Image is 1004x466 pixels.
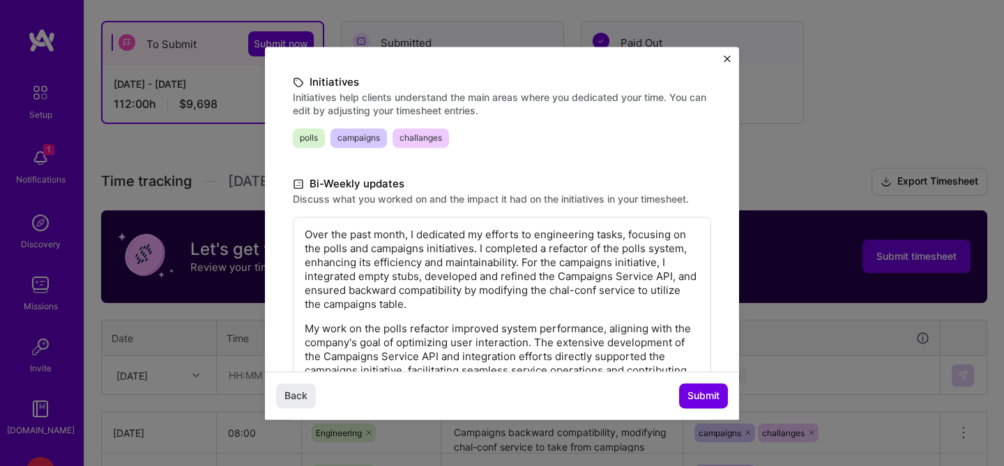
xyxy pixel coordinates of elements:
button: Back [276,383,316,408]
label: Initiatives help clients understand the main areas where you dedicated your time. You can edit by... [293,91,711,117]
label: Bi-Weekly updates [293,176,711,192]
span: challanges [393,128,449,148]
button: Submit [679,383,728,408]
p: My work on the polls refactor improved system performance, aligning with the company's goal of op... [305,322,699,391]
i: icon TagBlack [293,75,304,91]
span: campaigns [330,128,387,148]
span: Submit [687,389,720,403]
label: Initiatives [293,74,711,91]
label: Discuss what you worked on and the impact it had on the initiatives in your timesheet. [293,192,711,205]
p: Over the past month, I dedicated my efforts to engineering tasks, focusing on the polls and campa... [305,228,699,311]
i: icon DocumentBlack [293,176,304,192]
button: Close [724,55,731,70]
span: Back [284,389,307,403]
span: polls [293,128,325,148]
